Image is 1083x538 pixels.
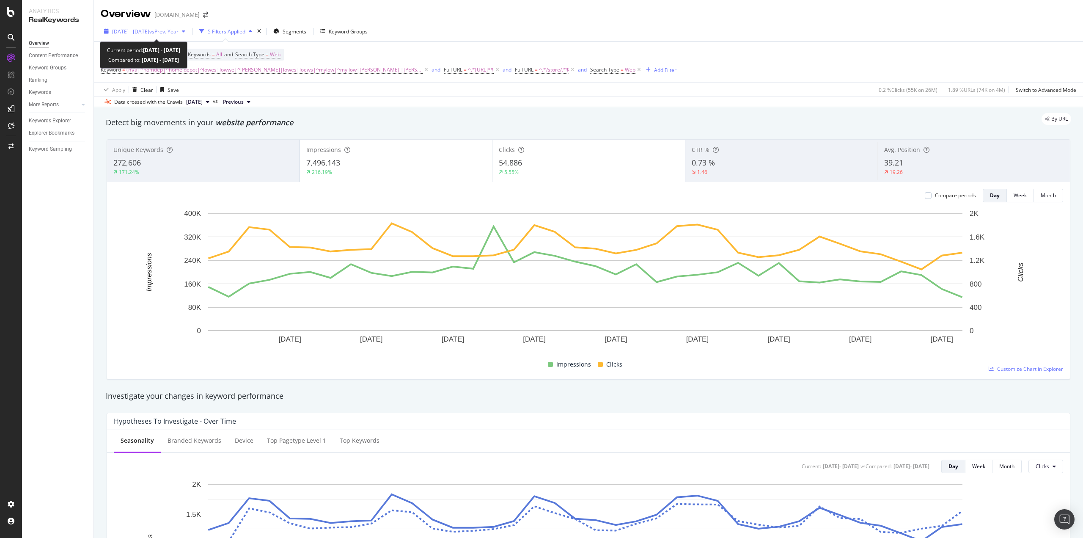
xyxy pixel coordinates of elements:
span: Search Type [235,51,264,58]
span: 272,606 [113,157,141,168]
a: Overview [29,39,88,48]
div: RealKeywords [29,15,87,25]
span: Keyword [101,66,121,73]
a: Keyword Groups [29,63,88,72]
div: Branded Keywords [168,436,221,445]
button: and [432,66,440,74]
b: [DATE] - [DATE] [140,56,179,63]
div: 5 Filters Applied [208,28,245,35]
div: Ranking [29,76,47,85]
div: Current period: [107,45,180,55]
button: Keyword Groups [317,25,371,38]
button: Day [983,189,1007,202]
button: Save [157,83,179,97]
div: Day [990,192,1000,199]
div: Top Keywords [340,436,379,445]
b: [DATE] - [DATE] [143,47,180,54]
div: Month [1041,192,1056,199]
div: Overview [29,39,49,48]
span: Impressions [556,359,591,370]
text: 0 [197,327,201,335]
span: Segments [283,28,306,35]
div: and [578,66,587,73]
div: Compared to: [108,55,179,65]
span: All [216,49,222,61]
text: [DATE] [849,335,872,343]
div: and [432,66,440,73]
div: Top pagetype Level 1 [267,436,326,445]
div: 5.55% [504,168,519,176]
span: vs [213,97,220,105]
div: 19.26 [890,168,903,176]
div: Device [235,436,253,445]
span: 7,496,143 [306,157,340,168]
span: 54,886 [499,157,522,168]
button: Clicks [1028,460,1063,473]
a: Keywords Explorer [29,116,88,125]
div: Apply [112,86,125,94]
span: Search Type [590,66,619,73]
text: 80K [188,303,201,312]
text: 400K [184,210,201,218]
div: [DOMAIN_NAME] [154,11,200,19]
button: and [578,66,587,74]
div: Keyword Groups [29,63,66,72]
text: [DATE] [605,335,627,343]
text: [DATE] [523,335,546,343]
text: Impressions [145,253,153,292]
div: Keywords Explorer [29,116,71,125]
text: 320K [184,233,201,241]
div: Open Intercom Messenger [1054,509,1075,530]
span: 2025 Aug. 25th [186,98,203,106]
span: = [212,51,215,58]
text: 240K [184,257,201,265]
span: 39.21 [884,157,903,168]
text: [DATE] [442,335,465,343]
button: Previous [220,97,254,107]
span: Avg. Position [884,146,920,154]
div: Keywords [29,88,51,97]
div: Week [972,463,985,470]
div: Day [948,463,958,470]
button: Day [941,460,965,473]
div: vs Compared : [860,463,892,470]
span: Keywords [188,51,211,58]
a: Customize Chart in Explorer [989,365,1063,372]
button: Clear [129,83,153,97]
div: More Reports [29,100,59,109]
button: 5 Filters Applied [196,25,256,38]
div: Analytics [29,7,87,15]
button: Week [965,460,992,473]
span: By URL [1051,116,1068,121]
div: Seasonality [121,436,154,445]
text: 800 [970,280,981,288]
a: Content Performance [29,51,88,60]
span: Customize Chart in Explorer [997,365,1063,372]
span: [DATE] - [DATE] [112,28,149,35]
button: Month [992,460,1022,473]
span: Impressions [306,146,341,154]
span: Full URL [444,66,462,73]
span: CTR % [692,146,709,154]
div: [DATE] - [DATE] [823,463,859,470]
div: Keyword Sampling [29,145,72,154]
div: legacy label [1042,113,1071,125]
span: Clicks [606,359,622,370]
text: [DATE] [686,335,709,343]
span: Full URL [515,66,533,73]
div: Current: [802,463,821,470]
text: [DATE] [278,335,301,343]
div: Investigate your changes in keyword performance [106,391,1071,402]
text: 160K [184,280,201,288]
div: Content Performance [29,51,78,60]
div: Hypotheses to Investigate - Over Time [114,417,236,425]
div: and [503,66,511,73]
text: 2K [192,480,201,488]
button: and [503,66,511,74]
svg: A chart. [114,209,1057,356]
button: Switch to Advanced Mode [1012,83,1076,97]
div: Month [999,463,1014,470]
div: 216.19% [312,168,332,176]
button: Month [1034,189,1063,202]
